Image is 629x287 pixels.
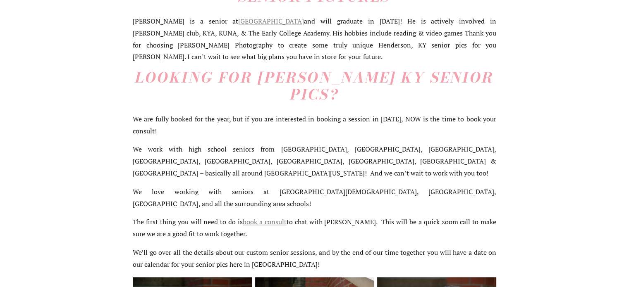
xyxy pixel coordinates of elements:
p: We are fully booked for the year, but if you are interested in booking a session in [DATE], NOW i... [133,113,496,137]
div: Keywords by Traffic [91,49,139,54]
a: book a consult [243,217,287,226]
img: tab_domain_overview_orange.svg [22,48,29,55]
img: website_grey.svg [13,21,20,28]
h2: Looking For [PERSON_NAME] KY Senior Pics? [133,69,496,103]
img: tab_keywords_by_traffic_grey.svg [82,48,89,55]
div: Domain: [DOMAIN_NAME] [22,21,91,28]
div: v 4.0.25 [23,13,41,20]
a: [GEOGRAPHIC_DATA] [238,17,304,26]
p: The first thing you will need to do is to chat with [PERSON_NAME]. This will be a quick zoom call... [133,216,496,240]
p: We work with high school seniors from [GEOGRAPHIC_DATA], [GEOGRAPHIC_DATA], [GEOGRAPHIC_DATA], [G... [133,143,496,179]
p: We’ll go over all the details about our custom senior sessions, and by the end of our time togeth... [133,247,496,270]
p: [PERSON_NAME] is a senior at and will graduate in [DATE]! He is actively involved in [PERSON_NAME... [133,15,496,63]
img: logo_orange.svg [13,13,20,20]
div: Domain Overview [31,49,74,54]
p: We love working with seniors at [GEOGRAPHIC_DATA][DEMOGRAPHIC_DATA], [GEOGRAPHIC_DATA], [GEOGRAPH... [133,186,496,210]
